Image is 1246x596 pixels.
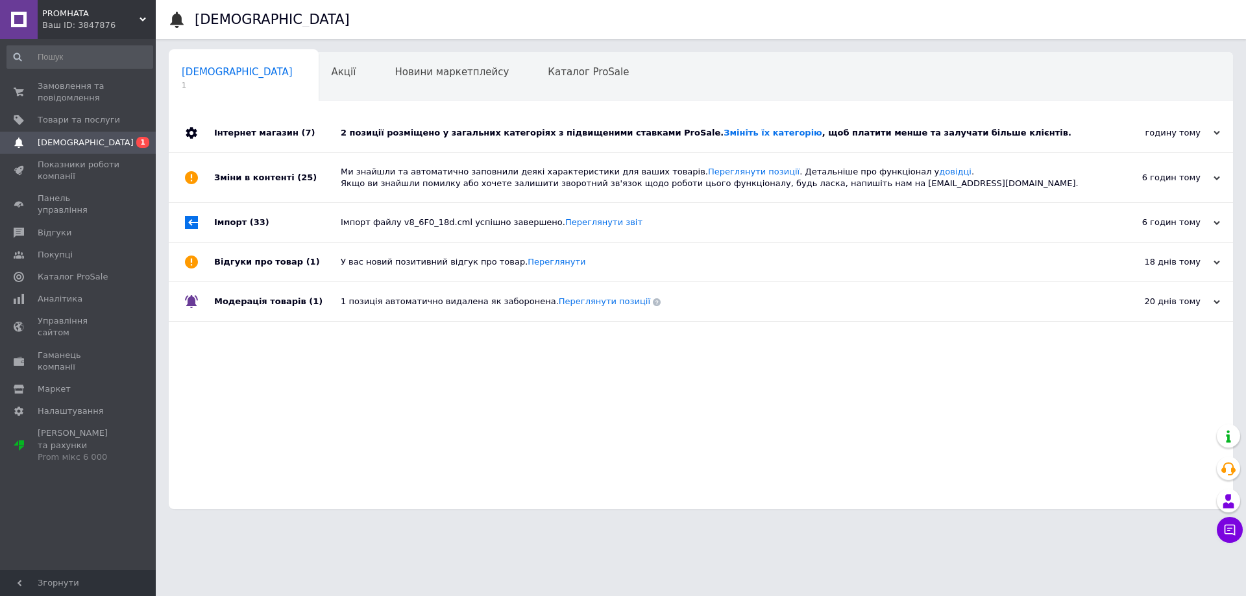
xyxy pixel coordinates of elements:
span: (33) [250,217,269,227]
span: Налаштування [38,405,104,417]
div: 2 позиції розміщено у загальних категоріях з підвищеними ставками ProSale. , щоб платити менше та... [341,127,1090,139]
div: 20 днів тому [1090,296,1220,307]
span: Гаманець компанії [38,350,120,373]
div: 18 днів тому [1090,256,1220,268]
span: Управління сайтом [38,315,120,339]
span: [PERSON_NAME] та рахунки [38,427,120,463]
button: Чат з покупцем [1217,517,1243,543]
span: 1 [182,80,293,90]
span: Каталог ProSale [38,271,108,283]
div: Ми знайшли та автоматично заповнили деякі характеристики для ваших товарів. . Детальніше про функ... [341,166,1090,189]
span: [DEMOGRAPHIC_DATA] [182,66,293,78]
span: Відгуки [38,227,71,239]
a: Змініть їх категорію [724,128,822,137]
span: Маркет [38,383,71,395]
a: Переглянути позиції [708,167,800,176]
div: Імпорт файлу v8_6F0_18d.cml успішно завершено. [341,217,1090,228]
div: Зміни в контенті [214,153,341,202]
span: 1 [136,137,149,148]
div: 6 годин тому [1090,217,1220,228]
span: Замовлення та повідомлення [38,80,120,104]
div: У вас новий позитивний відгук про товар. [341,256,1090,268]
span: Каталог ProSale [548,66,629,78]
h1: [DEMOGRAPHIC_DATA] [195,12,350,27]
span: Покупці [38,249,73,261]
a: Переглянути позиції [559,296,650,306]
span: [DEMOGRAPHIC_DATA] [38,137,134,149]
div: 6 годин тому [1090,172,1220,184]
div: Імпорт [214,203,341,242]
a: Переглянути звіт [565,217,642,227]
span: (1) [309,296,323,306]
span: PROMHATA [42,8,140,19]
span: Показники роботи компанії [38,159,120,182]
input: Пошук [6,45,153,69]
a: Переглянути [528,257,585,267]
span: Аналітика [38,293,82,305]
span: (7) [301,128,315,137]
div: Ваш ID: 3847876 [42,19,156,31]
span: Новини маркетплейсу [395,66,509,78]
span: Товари та послуги [38,114,120,126]
span: (25) [297,173,317,182]
div: Модерація товарів [214,282,341,321]
span: Панель управління [38,193,120,216]
span: Акції [332,66,356,78]
div: Prom мікс 6 000 [38,451,120,463]
div: Відгуки про товар [214,243,341,281]
a: довідці [939,167,971,176]
div: Інтернет магазин [214,113,341,152]
span: (1) [306,257,320,267]
div: 1 позиція автоматично видалена як заборонена. [341,296,1090,307]
div: годину тому [1090,127,1220,139]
